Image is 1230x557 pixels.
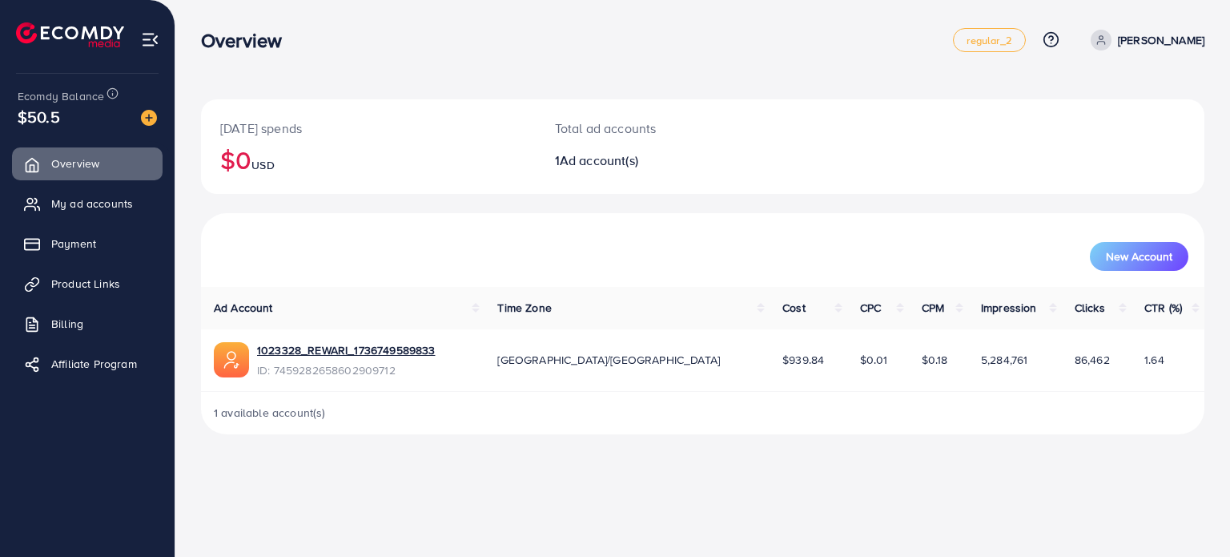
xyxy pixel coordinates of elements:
[1090,242,1188,271] button: New Account
[981,300,1037,316] span: Impression
[555,153,767,168] h2: 1
[12,228,163,260] a: Payment
[560,151,638,169] span: Ad account(s)
[1144,300,1182,316] span: CTR (%)
[214,300,273,316] span: Ad Account
[1075,300,1105,316] span: Clicks
[1075,352,1110,368] span: 86,462
[51,155,99,172] span: Overview
[953,28,1025,52] a: regular_2
[214,405,326,421] span: 1 available account(s)
[220,119,517,138] p: [DATE] spends
[251,157,274,173] span: USD
[141,30,159,49] img: menu
[51,356,137,372] span: Affiliate Program
[497,300,551,316] span: Time Zone
[12,268,163,300] a: Product Links
[967,35,1011,46] span: regular_2
[51,236,96,252] span: Payment
[1144,352,1164,368] span: 1.64
[782,352,824,368] span: $939.84
[555,119,767,138] p: Total ad accounts
[981,352,1027,368] span: 5,284,761
[16,22,124,47] img: logo
[18,88,104,104] span: Ecomdy Balance
[141,110,157,126] img: image
[51,276,120,292] span: Product Links
[12,188,163,220] a: My ad accounts
[1162,485,1218,545] iframe: Chat
[201,29,295,52] h3: Overview
[51,196,133,212] span: My ad accounts
[497,352,720,368] span: [GEOGRAPHIC_DATA]/[GEOGRAPHIC_DATA]
[860,352,888,368] span: $0.01
[220,144,517,175] h2: $0
[51,316,83,332] span: Billing
[12,308,163,340] a: Billing
[18,105,60,128] span: $50.5
[782,300,806,316] span: Cost
[1106,251,1172,262] span: New Account
[214,342,249,377] img: ic-ads-acc.e4c84228.svg
[1084,30,1204,50] a: [PERSON_NAME]
[1118,30,1204,50] p: [PERSON_NAME]
[257,342,435,358] a: 1023328_REWARI_1736749589833
[860,300,881,316] span: CPC
[257,362,435,378] span: ID: 7459282658602909712
[922,352,948,368] span: $0.18
[12,147,163,180] a: Overview
[12,348,163,380] a: Affiliate Program
[922,300,944,316] span: CPM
